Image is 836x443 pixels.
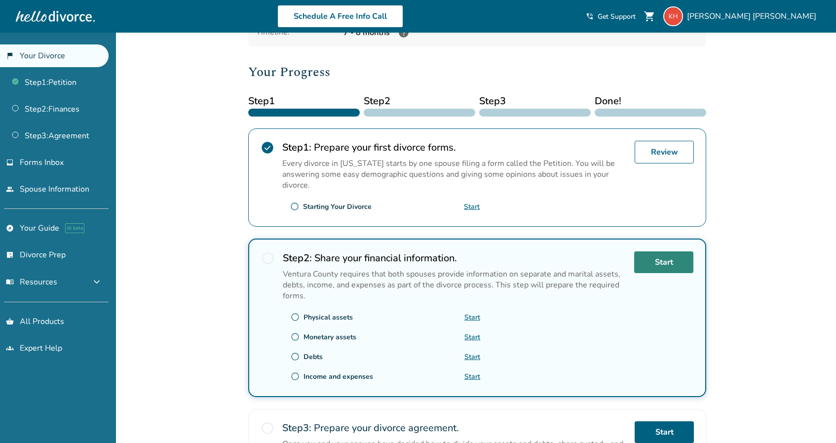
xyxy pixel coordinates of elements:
strong: Step 2 : [283,251,312,265]
span: Step 1 [248,94,360,109]
span: AI beta [65,223,84,233]
a: Schedule A Free Info Call [277,5,403,28]
span: Forms Inbox [20,157,64,168]
span: radio_button_unchecked [261,251,275,265]
span: check_circle [261,141,274,155]
p: Ventura County requires that both spouses provide information on separate and marital assets, deb... [283,269,626,301]
span: Step 3 [479,94,591,109]
span: inbox [6,159,14,166]
span: Step 2 [364,94,475,109]
a: Review [635,141,694,163]
span: radio_button_unchecked [261,421,274,435]
span: groups [6,344,14,352]
a: Start [464,313,480,322]
span: expand_more [91,276,103,288]
span: phone_in_talk [586,12,594,20]
a: Start [635,421,694,443]
p: Every divorce in [US_STATE] starts by one spouse filing a form called the Petition. You will be a... [282,158,627,191]
h2: Share your financial information. [283,251,626,265]
a: Start [464,372,480,381]
span: list_alt_check [6,251,14,259]
span: radio_button_unchecked [291,372,300,381]
span: people [6,185,14,193]
iframe: Chat Widget [787,396,836,443]
h2: Your Progress [248,62,706,82]
div: Debts [304,352,323,362]
a: Start [464,202,480,211]
span: radio_button_unchecked [290,202,299,211]
strong: Step 3 : [282,421,311,435]
div: Monetary assets [304,332,356,342]
div: Starting Your Divorce [303,202,372,211]
span: radio_button_unchecked [291,313,300,322]
div: Physical assets [304,313,353,322]
span: shopping_basket [6,318,14,325]
span: shopping_cart [644,10,655,22]
span: Resources [6,277,57,287]
span: explore [6,224,14,232]
span: Done! [595,94,706,109]
span: radio_button_unchecked [291,352,300,361]
span: [PERSON_NAME] [PERSON_NAME] [687,11,820,22]
h2: Prepare your divorce agreement. [282,421,627,435]
span: radio_button_unchecked [291,332,300,341]
a: Start [464,352,480,362]
a: phone_in_talkGet Support [586,12,636,21]
h2: Prepare your first divorce forms. [282,141,627,154]
a: Start [634,251,693,273]
span: Get Support [598,12,636,21]
a: Start [464,332,480,342]
span: flag_2 [6,52,14,60]
strong: Step 1 : [282,141,311,154]
span: menu_book [6,278,14,286]
img: katiehutchinsonmft@gmail.com [663,6,683,26]
div: Income and expenses [304,372,373,381]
